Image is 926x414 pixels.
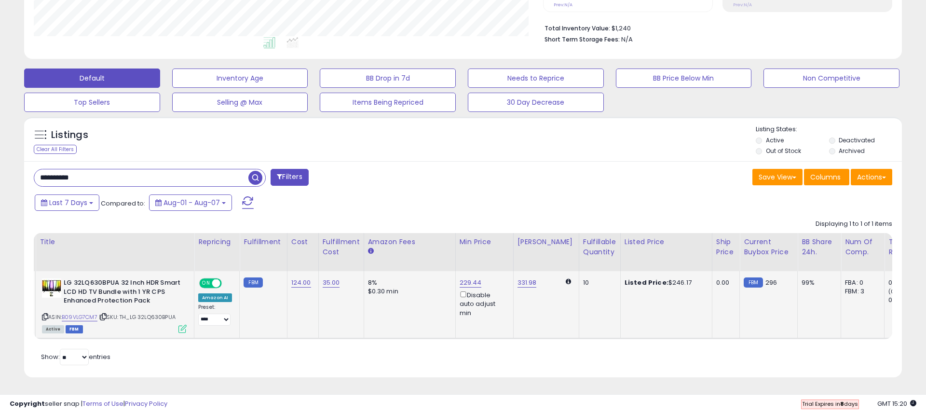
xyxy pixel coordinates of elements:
div: 8% [368,278,448,287]
div: Num of Comp. [845,237,880,257]
div: Min Price [460,237,509,247]
button: Non Competitive [763,69,899,88]
div: Ship Price [716,237,735,257]
a: Privacy Policy [125,399,167,408]
div: Fulfillment [244,237,283,247]
button: BB Price Below Min [616,69,752,88]
button: Needs to Reprice [468,69,604,88]
button: Columns [804,169,849,185]
strong: Copyright [10,399,45,408]
a: 35.00 [323,278,340,288]
label: Out of Stock [766,147,801,155]
span: | SKU: TH_LG 32LQ630BPUA [99,313,176,321]
a: 331.98 [517,278,537,288]
a: B09VLG7CM7 [62,313,97,321]
p: Listing States: [756,125,901,134]
span: ON [200,279,212,288]
b: Listed Price: [625,278,668,287]
label: Active [766,136,784,144]
small: FBM [744,277,763,288]
div: BB Share 24h. [802,237,837,257]
div: Disable auto adjust min [460,290,506,317]
li: $1,240 [545,22,885,33]
div: Title [40,237,190,247]
a: 229.44 [460,278,482,288]
button: Items Being Repriced [320,93,456,112]
button: Inventory Age [172,69,308,88]
span: Aug-01 - Aug-07 [163,198,220,207]
span: 296 [765,278,777,287]
label: Archived [839,147,865,155]
h5: Listings [51,128,88,142]
span: All listings currently available for purchase on Amazon [42,325,64,333]
span: Compared to: [101,199,145,208]
div: FBM: 3 [845,287,877,296]
span: N/A [621,35,633,44]
small: FBM [244,277,262,288]
div: Fulfillable Quantity [583,237,616,257]
a: 124.00 [291,278,311,288]
button: BB Drop in 7d [320,69,456,88]
button: 30 Day Decrease [468,93,604,112]
button: Top Sellers [24,93,160,112]
div: Repricing [198,237,235,247]
div: FBA: 0 [845,278,877,287]
b: LG 32LQ630BPUA 32 Inch HDR Smart LCD HD TV Bundle with 1 YR CPS Enhanced Protection Pack [64,278,181,308]
span: Columns [810,172,841,182]
button: Aug-01 - Aug-07 [149,194,232,211]
div: $246.17 [625,278,705,287]
button: Filters [271,169,308,186]
small: (0%) [888,288,902,295]
div: 0.00 [716,278,732,287]
div: Displaying 1 to 1 of 1 items [816,220,892,229]
div: Preset: [198,304,232,326]
div: Cost [291,237,314,247]
button: Default [24,69,160,88]
button: Save View [752,169,803,185]
div: 99% [802,278,833,287]
label: Deactivated [839,136,875,144]
img: 41+8Ki-32tL._SL40_.jpg [42,278,61,298]
div: Amazon Fees [368,237,451,247]
div: Clear All Filters [34,145,77,154]
div: Current Buybox Price [744,237,793,257]
button: Last 7 Days [35,194,99,211]
div: seller snap | | [10,400,167,409]
small: Amazon Fees. [368,247,374,256]
span: Trial Expires in days [802,400,858,408]
div: Listed Price [625,237,708,247]
div: ASIN: [42,278,187,332]
div: Fulfillment Cost [323,237,360,257]
div: Total Rev. [888,237,924,257]
span: Last 7 Days [49,198,87,207]
b: Short Term Storage Fees: [545,35,620,43]
span: OFF [220,279,236,288]
div: Amazon AI [198,293,232,302]
span: Show: entries [41,352,110,361]
small: Prev: N/A [554,2,572,8]
b: Total Inventory Value: [545,24,610,32]
span: FBM [66,325,83,333]
span: 2025-08-15 15:20 GMT [877,399,916,408]
small: Prev: N/A [733,2,752,8]
div: $0.30 min [368,287,448,296]
div: [PERSON_NAME] [517,237,575,247]
button: Actions [851,169,892,185]
b: 8 [840,400,844,408]
button: Selling @ Max [172,93,308,112]
div: 10 [583,278,613,287]
a: Terms of Use [82,399,123,408]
